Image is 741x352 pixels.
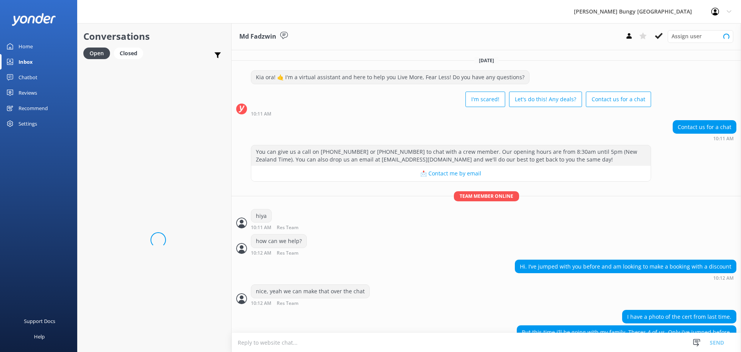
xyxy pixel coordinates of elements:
[19,85,37,100] div: Reviews
[586,92,651,107] button: Contact us for a chat
[509,92,582,107] button: Let's do this! Any deals?
[515,260,736,273] div: Hi. I’ve jumped with you before and am looking to make a booking with a discount
[672,32,702,41] span: Assign user
[713,276,734,281] strong: 10:12 AM
[251,166,651,181] button: 📩 Contact me by email
[83,29,225,44] h2: Conversations
[251,112,271,116] strong: 10:11 AM
[251,145,651,166] div: You can give us a call on [PHONE_NUMBER] or [PHONE_NUMBER] to chat with a crew member. Our openin...
[277,225,298,230] span: Res Team
[251,300,370,306] div: Sep 06 2025 10:12am (UTC +12:00) Pacific/Auckland
[19,100,48,116] div: Recommend
[454,191,519,201] span: Team member online
[12,13,56,26] img: yonder-white-logo.png
[24,313,55,329] div: Support Docs
[114,49,147,57] a: Closed
[673,121,736,134] div: Contact us for a chat
[19,70,37,85] div: Chatbot
[517,326,736,339] div: But this time i’ll be going with my family. Theres 4 of us. Only i’ve jumped before.
[515,275,736,281] div: Sep 06 2025 10:12am (UTC +12:00) Pacific/Auckland
[251,251,271,256] strong: 10:12 AM
[251,235,306,248] div: how can we help?
[277,251,298,256] span: Res Team
[239,32,276,42] h3: Md Fadzwin
[19,39,33,54] div: Home
[251,209,271,223] div: hiya
[251,111,651,116] div: Sep 06 2025 10:11am (UTC +12:00) Pacific/Auckland
[623,310,736,323] div: I have a photo of the cert from last time.
[251,301,271,306] strong: 10:12 AM
[713,136,734,141] strong: 10:11 AM
[668,30,733,43] div: Assign User
[83,49,114,57] a: Open
[251,285,369,298] div: nice, yeah we can make that over the chat
[251,250,323,256] div: Sep 06 2025 10:12am (UTC +12:00) Pacific/Auckland
[465,92,505,107] button: I'm scared!
[19,116,37,131] div: Settings
[277,301,298,306] span: Res Team
[19,54,33,70] div: Inbox
[114,48,143,59] div: Closed
[474,57,499,64] span: [DATE]
[34,329,45,344] div: Help
[251,71,529,84] div: Kia ora! 🤙 I'm a virtual assistant and here to help you Live More, Fear Less! Do you have any que...
[251,225,271,230] strong: 10:11 AM
[673,136,736,141] div: Sep 06 2025 10:11am (UTC +12:00) Pacific/Auckland
[251,224,323,230] div: Sep 06 2025 10:11am (UTC +12:00) Pacific/Auckland
[83,48,110,59] div: Open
